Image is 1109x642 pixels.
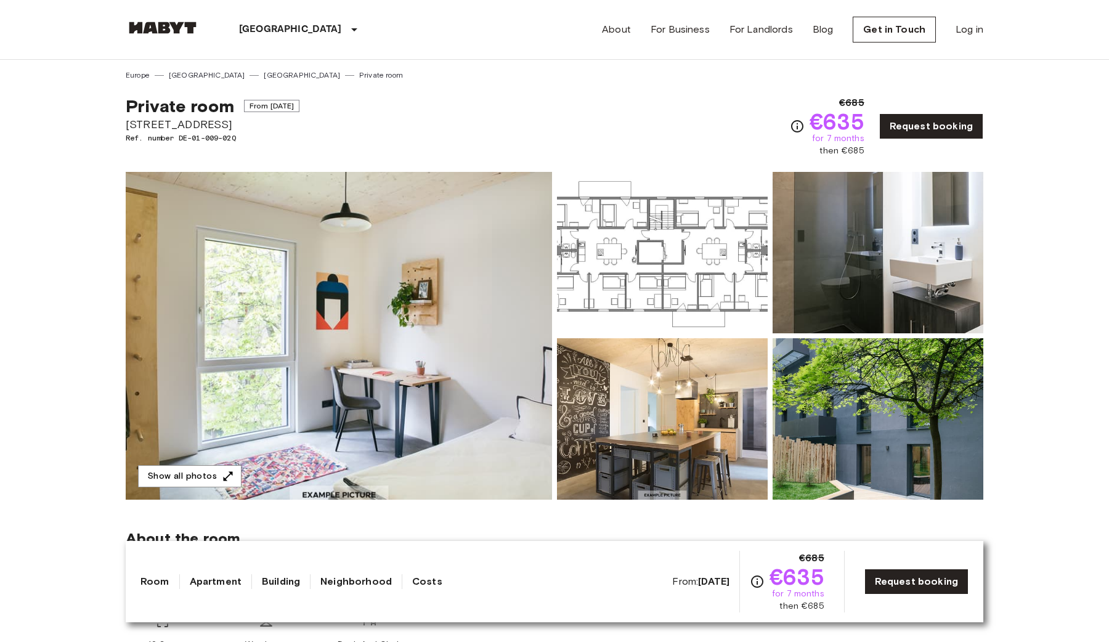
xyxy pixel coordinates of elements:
[557,338,768,500] img: Picture of unit DE-01-009-02Q
[602,22,631,37] a: About
[239,22,342,37] p: [GEOGRAPHIC_DATA]
[651,22,710,37] a: For Business
[126,172,552,500] img: Marketing picture of unit DE-01-009-02Q
[190,574,242,589] a: Apartment
[956,22,983,37] a: Log in
[359,70,403,81] a: Private room
[126,95,234,116] span: Private room
[810,110,864,132] span: €635
[879,113,983,139] a: Request booking
[812,132,864,145] span: for 7 months
[799,551,824,566] span: €685
[262,574,300,589] a: Building
[839,95,864,110] span: €685
[819,145,864,157] span: then €685
[770,566,824,588] span: €635
[779,600,824,612] span: then €685
[126,529,983,548] span: About the room
[320,574,392,589] a: Neighborhood
[126,132,299,144] span: Ref. number DE-01-009-02Q
[773,338,983,500] img: Picture of unit DE-01-009-02Q
[773,172,983,333] img: Picture of unit DE-01-009-02Q
[412,574,442,589] a: Costs
[264,70,340,81] a: [GEOGRAPHIC_DATA]
[813,22,834,37] a: Blog
[772,588,824,600] span: for 7 months
[729,22,793,37] a: For Landlords
[557,172,768,333] img: Picture of unit DE-01-009-02Q
[138,465,242,488] button: Show all photos
[864,569,969,595] a: Request booking
[698,575,729,587] b: [DATE]
[244,100,300,112] span: From [DATE]
[853,17,936,43] a: Get in Touch
[126,70,150,81] a: Europe
[126,116,299,132] span: [STREET_ADDRESS]
[672,575,729,588] span: From:
[750,574,765,589] svg: Check cost overview for full price breakdown. Please note that discounts apply to new joiners onl...
[140,574,169,589] a: Room
[126,22,200,34] img: Habyt
[169,70,245,81] a: [GEOGRAPHIC_DATA]
[790,119,805,134] svg: Check cost overview for full price breakdown. Please note that discounts apply to new joiners onl...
